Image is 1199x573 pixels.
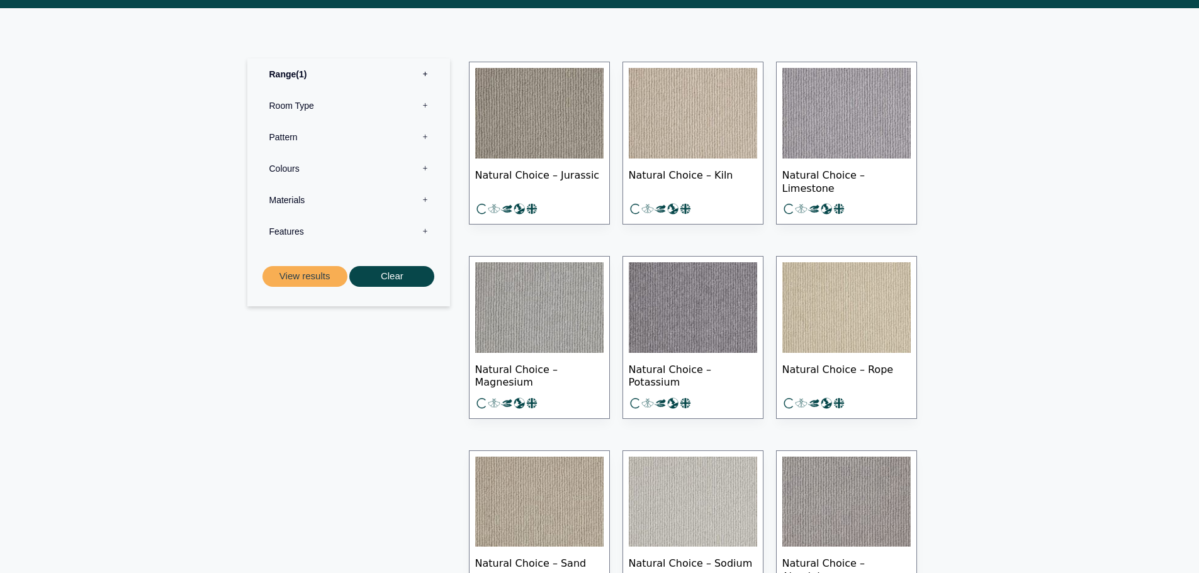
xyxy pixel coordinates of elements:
[475,159,604,203] span: Natural Choice – Jurassic
[257,216,441,247] label: Features
[257,153,441,184] label: Colours
[475,353,604,397] span: Natural Choice – Magnesium
[262,266,347,287] button: View results
[257,58,441,90] label: Range
[782,353,911,397] span: Natural Choice – Rope
[782,457,911,547] img: Natural Choice-Aluminium
[782,159,911,203] span: Natural Choice – Limestone
[257,121,441,153] label: Pattern
[622,256,763,419] a: Natural Choice – Potassium
[257,90,441,121] label: Room Type
[349,266,434,287] button: Clear
[629,353,757,397] span: Natural Choice – Potassium
[629,159,757,203] span: Natural Choice – Kiln
[296,69,307,79] span: 1
[475,68,604,159] img: Natural Choice Jurassic
[776,62,917,225] a: Natural Choice – Limestone
[469,256,610,419] a: Natural Choice – Magnesium
[257,184,441,216] label: Materials
[776,256,917,419] a: Natural Choice – Rope
[469,62,610,225] a: Natural Choice – Jurassic
[622,62,763,225] a: Natural Choice – Kiln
